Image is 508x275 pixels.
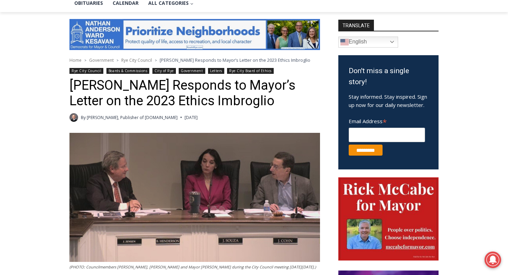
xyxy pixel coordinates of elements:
a: Government [179,68,205,74]
span: Intern @ [DOMAIN_NAME] [181,69,320,84]
img: McCabe for Mayor [338,177,439,261]
a: English [338,37,398,48]
a: Intern @ [DOMAIN_NAME] [166,67,335,86]
img: (PHOTO: Councilmembers Bill Henderson, Julie Souza and Mayor Josh Cohn during the City Council me... [69,133,320,262]
figcaption: (PHOTO: Councilmembers [PERSON_NAME], [PERSON_NAME] and Mayor [PERSON_NAME] during the City Counc... [69,264,320,270]
a: Boards & Commissions [106,68,150,74]
img: en [340,38,349,46]
h1: [PERSON_NAME] Responds to Mayor’s Letter on the 2023 Ethics Imbroglio [69,78,320,109]
span: > [84,58,86,63]
span: > [155,58,157,63]
a: [PERSON_NAME], Publisher of [DOMAIN_NAME] [87,115,178,120]
a: Government [89,57,114,63]
a: Author image [69,113,78,122]
div: "[PERSON_NAME] and I covered the [DATE] Parade, which was a really eye opening experience as I ha... [175,0,327,67]
h3: Don't miss a single story! [349,66,428,87]
time: [DATE] [185,114,198,121]
a: Home [69,57,82,63]
span: > [116,58,119,63]
p: Stay informed. Stay inspired. Sign up now for our daily newsletter. [349,92,428,109]
nav: Breadcrumbs [69,57,320,63]
strong: TRANSLATE [338,20,374,31]
a: Rye City Board of Ethics [227,68,274,74]
a: Rye City Council [121,57,152,63]
span: By [81,114,86,121]
a: City of Rye [152,68,176,74]
a: Rye City Council [69,68,103,74]
label: Email Address [349,114,425,127]
a: Letters [208,68,224,74]
span: [PERSON_NAME] Responds to Mayor’s Letter on the 2023 Ethics Imbroglio [160,57,310,63]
